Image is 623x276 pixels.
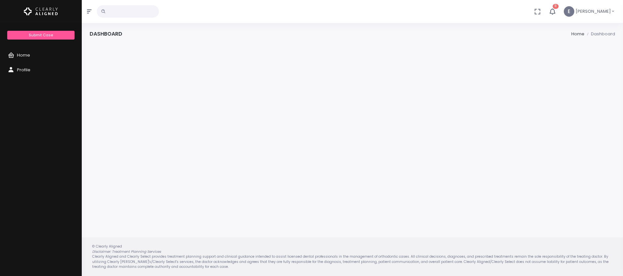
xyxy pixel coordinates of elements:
[7,31,74,40] a: Submit Case
[92,249,161,254] em: Disclaimer: Treatment Planning Services
[564,6,574,17] span: E
[571,31,584,37] li: Home
[17,52,30,58] span: Home
[584,31,615,37] li: Dashboard
[17,67,30,73] span: Profile
[553,4,559,9] span: 11
[576,8,611,15] span: [PERSON_NAME]
[24,5,58,18] img: Logo Horizontal
[86,244,619,269] div: © Clearly Aligned Clearly Aligned and Clearly Select provides treatment planning support and clin...
[29,32,53,38] span: Submit Case
[90,31,122,37] h4: Dashboard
